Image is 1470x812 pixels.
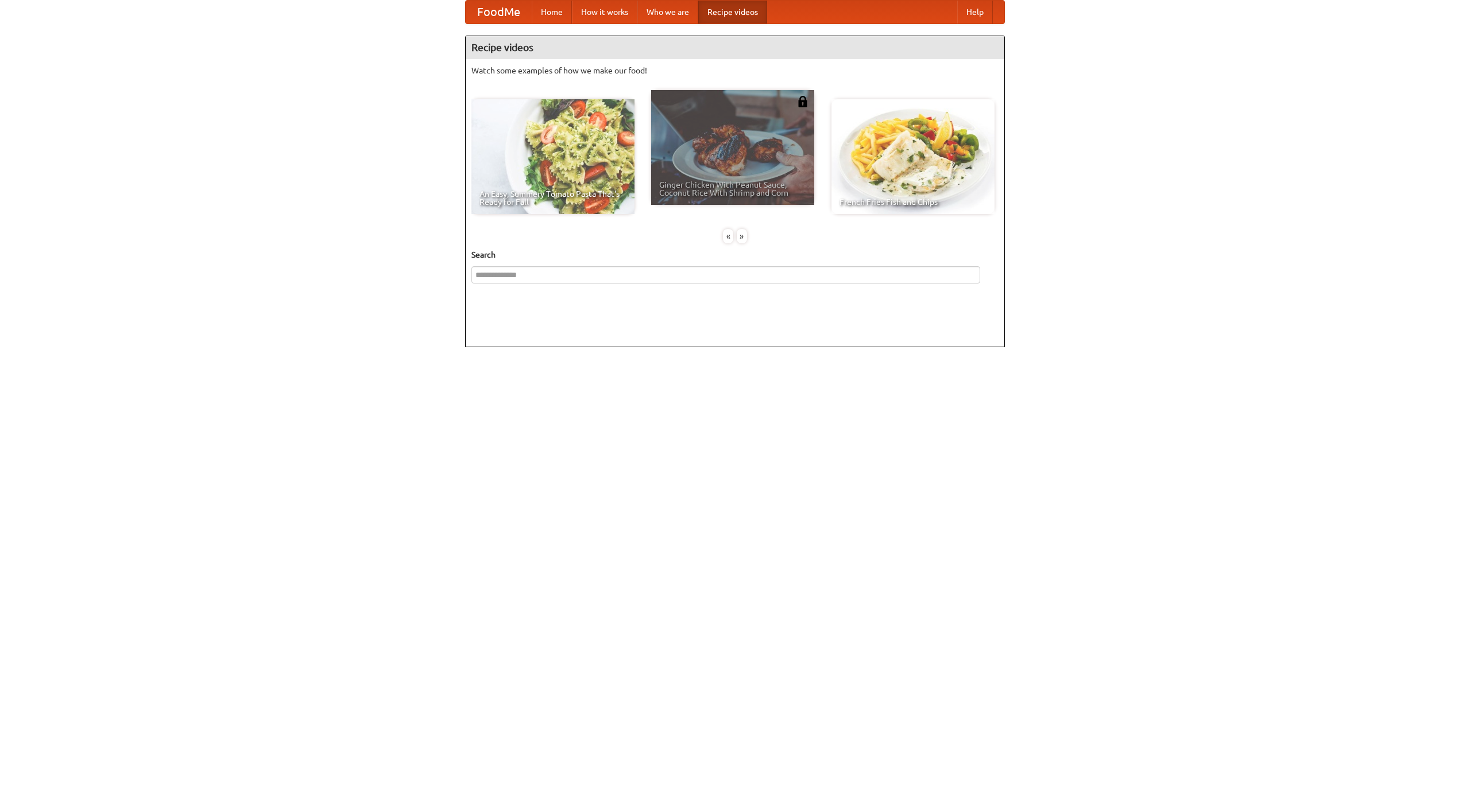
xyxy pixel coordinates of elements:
[572,1,637,24] a: How it works
[737,229,747,243] div: »
[637,1,698,24] a: Who we are
[466,1,532,24] a: FoodMe
[723,229,733,243] div: «
[471,99,635,214] a: An Easy, Summery Tomato Pasta That's Ready for Fall
[698,1,767,24] a: Recipe videos
[479,190,626,206] span: An Easy, Summery Tomato Pasta That's Ready for Fall
[957,1,993,24] a: Help
[471,65,999,76] p: Watch some examples of how we make our food!
[840,198,987,206] span: French Fries Fish and Chips
[471,249,999,261] h5: Search
[466,36,1004,59] h4: Recipe videos
[532,1,572,24] a: Home
[831,99,995,214] a: French Fries Fish and Chips
[797,96,808,107] img: 483408.png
